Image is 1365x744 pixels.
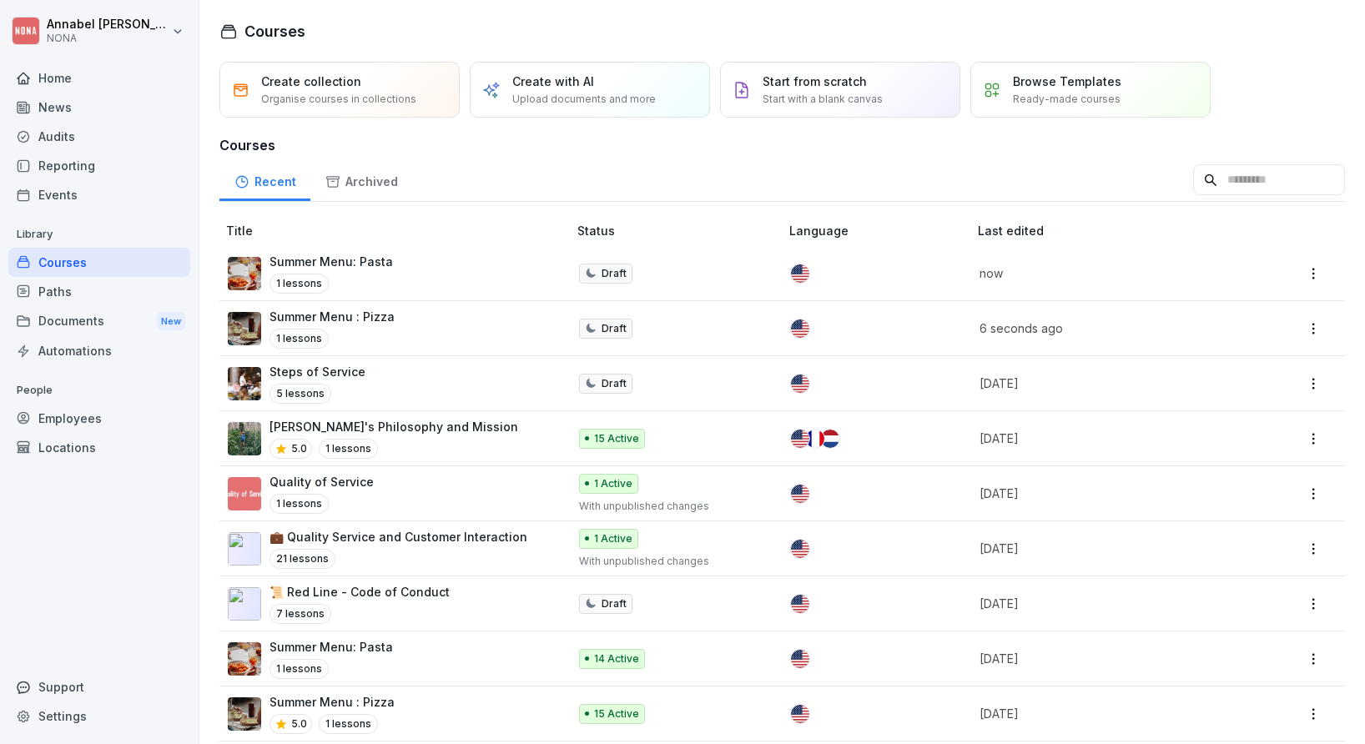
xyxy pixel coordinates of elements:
p: [DATE] [980,595,1231,612]
p: Organise courses in collections [261,92,416,107]
a: DocumentsNew [8,306,190,337]
p: 6 seconds ago [980,319,1231,337]
p: Summer Menu: Pasta [269,253,393,270]
p: 15 Active [594,431,639,446]
p: Language [789,222,971,239]
p: 1 lessons [269,329,329,349]
div: New [157,312,185,331]
p: 1 lessons [319,439,378,459]
p: [DATE] [980,650,1231,667]
p: Draft [602,596,627,611]
div: Events [8,180,190,209]
p: With unpublished changes [579,499,763,514]
p: Create with AI [512,73,594,90]
p: Last edited [978,222,1251,239]
img: us.svg [791,430,809,448]
img: us.svg [791,485,809,503]
p: 5 lessons [269,384,331,404]
div: Support [8,672,190,701]
p: [DATE] [980,485,1231,502]
a: Home [8,63,190,93]
p: Steps of Service [269,363,365,380]
p: 1 lessons [269,659,329,679]
a: Employees [8,404,190,433]
img: us.svg [791,650,809,668]
p: People [8,377,190,404]
img: i75bwr3lke107x3pjivkuo40.png [228,642,261,676]
a: Reporting [8,151,190,180]
p: 5.0 [291,441,307,456]
a: Locations [8,433,190,462]
img: us.svg [791,705,809,723]
p: Library [8,221,190,248]
img: us.svg [791,375,809,393]
a: Settings [8,701,190,731]
img: ep21c2igrbh2xhwygamc4fgx.png [228,477,261,510]
a: News [8,93,190,122]
a: Audits [8,122,190,151]
p: 7 lessons [269,604,331,624]
p: Start with a blank canvas [763,92,883,107]
p: 15 Active [594,706,639,721]
p: Upload documents and more [512,92,656,107]
a: Recent [219,158,310,201]
img: cktznsg10ahe3ln2ptfp89y3.png [228,422,261,455]
img: us.svg [791,595,809,613]
img: fr.svg [806,430,824,448]
a: Courses [8,248,190,277]
img: us.svg [791,540,809,558]
p: [DATE] [980,430,1231,447]
p: Summer Menu : Pizza [269,308,395,325]
img: us.svg [791,319,809,338]
a: Automations [8,336,190,365]
img: vd9hf8v6tixg1rgmgu18qv0n.png [228,367,261,400]
p: Draft [602,266,627,281]
p: Quality of Service [269,473,374,490]
p: 14 Active [594,651,639,666]
img: nl.svg [821,430,839,448]
h3: Courses [219,135,1345,155]
h1: Courses [244,20,305,43]
p: Status [577,222,783,239]
p: [PERSON_NAME]'s Philosophy and Mission [269,418,518,435]
p: NONA [47,33,169,44]
p: 1 Active [594,476,632,491]
p: Create collection [261,73,361,90]
p: [DATE] [980,540,1231,557]
p: 1 Active [594,531,632,546]
a: Paths [8,277,190,306]
p: Draft [602,321,627,336]
p: Start from scratch [763,73,867,90]
p: 1 lessons [269,494,329,514]
p: 21 lessons [269,549,335,569]
img: l2vh19n2q7kz6s3t5892pad2.png [228,697,261,731]
p: 📜 Red Line - Code of Conduct [269,583,450,601]
div: Documents [8,306,190,337]
img: us.svg [791,264,809,283]
a: Archived [310,158,412,201]
p: Title [226,222,571,239]
p: 5.0 [291,716,307,731]
p: Ready-made courses [1013,92,1121,107]
p: [DATE] [980,705,1231,722]
p: 1 lessons [319,714,378,734]
img: i75bwr3lke107x3pjivkuo40.png [228,257,261,290]
p: Draft [602,376,627,391]
p: Annabel [PERSON_NAME] [47,18,169,32]
p: now [980,264,1231,282]
p: Summer Menu: Pasta [269,638,393,656]
p: With unpublished changes [579,554,763,569]
p: 💼 Quality Service and Customer Interaction [269,528,527,545]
